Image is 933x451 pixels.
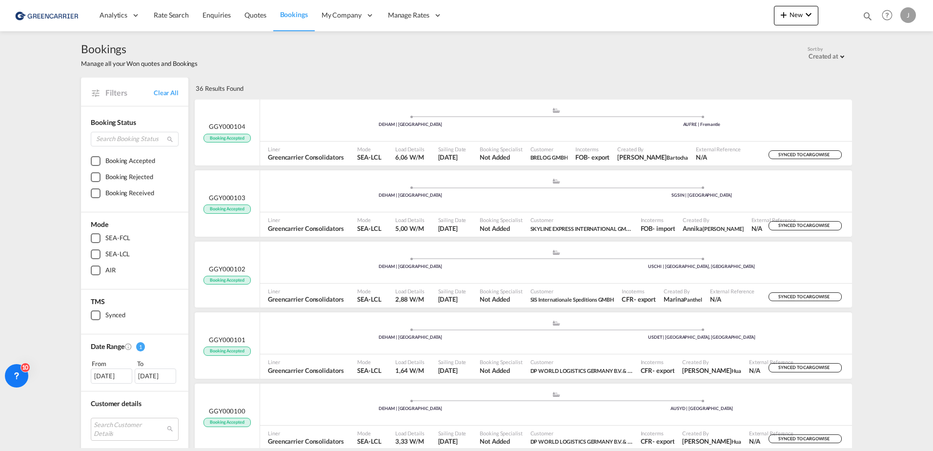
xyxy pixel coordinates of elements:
[530,437,645,445] span: DP WORLD LOGISTICS GERMANY B.V. & CO. KG
[550,250,562,255] md-icon: assets/icons/custom/ship-fill.svg
[91,266,179,275] md-checkbox: AIR
[774,6,818,25] button: icon-plus 400-fgNewicon-chevron-down
[196,78,243,99] div: 36 Results Found
[556,406,848,412] div: AUSYD | [GEOGRAPHIC_DATA]
[195,242,852,308] div: GGY000102 Booking Accepted assets/icons/custom/ship-fill.svgassets/icons/custom/roll-o-plane.svgP...
[268,216,344,224] span: Liner
[769,434,842,444] div: SYNCED TO CARGOWISE
[203,347,250,356] span: Booking Accepted
[550,392,562,397] md-icon: assets/icons/custom/ship-fill.svg
[105,188,154,198] div: Booking Received
[769,363,842,372] div: SYNCED TO CARGOWISE
[652,366,674,375] div: - export
[683,224,743,233] span: Annika Huss
[641,224,653,233] div: FOB
[203,134,250,143] span: Booking Accepted
[778,9,790,20] md-icon: icon-plus 400-fg
[749,430,793,437] span: External Reference
[682,358,741,366] span: Created By
[556,264,848,270] div: USCHI | [GEOGRAPHIC_DATA], [GEOGRAPHIC_DATA]
[749,437,793,446] span: N/A
[682,437,741,446] span: Chau Ngoc Hua
[438,358,466,366] span: Sailing Date
[480,153,522,162] span: Not Added
[652,224,675,233] div: - import
[136,342,145,351] span: 1
[809,52,838,60] div: Created at
[91,297,105,306] span: TMS
[395,367,424,374] span: 1,64 W/M
[265,264,556,270] div: DEHAM | [GEOGRAPHIC_DATA]
[530,437,633,446] span: DP WORLD LOGISTICS GERMANY B.V. & CO. KG
[395,153,424,161] span: 6,06 W/M
[91,249,179,259] md-checkbox: SEA-LCL
[209,407,245,415] span: GGY000100
[268,366,344,375] span: Greencarrier Consolidators
[778,11,814,19] span: New
[550,321,562,326] md-icon: assets/icons/custom/ship-fill.svg
[530,225,634,232] span: SKYLINE EXPRESS INTERNATIONAL GMBH
[438,216,466,224] span: Sailing Date
[641,358,675,366] span: Incoterms
[91,342,124,350] span: Date Range
[91,359,134,369] div: From
[879,7,895,23] span: Help
[91,399,179,409] div: Customer details
[91,220,108,228] span: Mode
[556,122,848,128] div: AUFRE | Fremantle
[357,153,381,162] span: SEA-LCL
[91,118,179,127] div: Booking Status
[268,430,344,437] span: Liner
[265,122,556,128] div: DEHAM | [GEOGRAPHIC_DATA]
[166,136,174,143] md-icon: icon-magnify
[862,11,873,21] md-icon: icon-magnify
[480,366,522,375] span: Not Added
[438,437,466,446] span: 8 Sep 2025
[556,192,848,199] div: SGSIN | [GEOGRAPHIC_DATA]
[91,359,179,383] span: From To [DATE][DATE]
[696,153,740,162] span: N/A
[268,224,344,233] span: Greencarrier Consolidators
[530,224,633,233] span: SKYLINE EXPRESS INTERNATIONAL GMBH
[265,406,556,412] div: DEHAM | [GEOGRAPHIC_DATA]
[530,154,568,161] span: BRELOG GMBH
[105,249,130,259] div: SEA-LCL
[641,366,675,375] span: CFR export
[135,369,176,383] div: [DATE]
[696,145,740,153] span: External Reference
[641,216,675,224] span: Incoterms
[530,358,633,366] span: Customer
[575,153,609,162] span: FOB export
[480,287,522,295] span: Booking Specialist
[808,45,823,52] span: Sort by
[280,10,308,19] span: Bookings
[731,438,741,445] span: Hua
[749,358,793,366] span: External Reference
[395,430,425,437] span: Load Details
[195,312,852,379] div: GGY000101 Booking Accepted assets/icons/custom/ship-fill.svgassets/icons/custom/roll-o-plane.svgP...
[268,437,344,446] span: Greencarrier Consolidators
[634,295,656,304] div: - export
[683,216,743,224] span: Created By
[395,437,424,445] span: 3,33 W/M
[268,145,344,153] span: Liner
[105,87,154,98] span: Filters
[395,287,425,295] span: Load Details
[684,296,702,303] span: Panthel
[703,225,744,232] span: [PERSON_NAME]
[480,295,522,304] span: Not Added
[195,170,852,237] div: GGY000103 Booking Accepted assets/icons/custom/ship-fill.svgassets/icons/custom/roll-o-plane.svgP...
[769,150,842,160] div: SYNCED TO CARGOWISE
[900,7,916,23] div: J
[203,11,231,19] span: Enquiries
[91,118,136,126] span: Booking Status
[395,145,425,153] span: Load Details
[195,100,852,166] div: GGY000104 Booking Accepted assets/icons/custom/ship-fill.svgassets/icons/custom/roll-o-plane.svgP...
[203,205,250,214] span: Booking Accepted
[778,436,832,445] span: SYNCED TO CARGOWISE
[778,223,832,232] span: SYNCED TO CARGOWISE
[751,224,796,233] span: N/A
[105,266,116,275] div: AIR
[556,334,848,341] div: USDET | [GEOGRAPHIC_DATA], [GEOGRAPHIC_DATA]
[641,437,675,446] span: CFR export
